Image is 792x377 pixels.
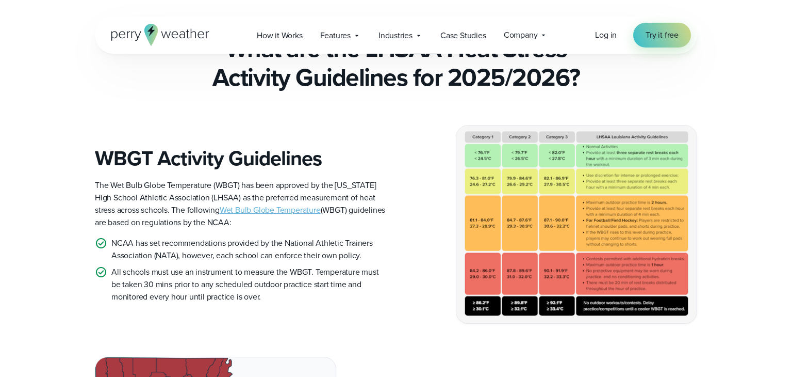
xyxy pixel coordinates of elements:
[432,25,495,46] a: Case Studies
[248,25,311,46] a: How it Works
[111,237,388,262] p: NCAA has set recommendations provided by the National Athletic Trainers Association (NATA), howev...
[440,29,486,42] span: Case Studies
[257,29,303,42] span: How it Works
[95,146,388,171] h3: WBGT Activity Guidelines
[95,179,388,229] p: The Wet Bulb Globe Temperature (WBGT) has been approved by the [US_STATE] High School Athletic As...
[378,29,412,42] span: Industries
[456,125,697,323] img: Louisiana WBGT
[95,34,697,92] h2: What are the LHSAA Heat Stress Activity Guidelines for 2025/2026?
[111,266,388,303] p: All schools must use an instrument to measure the WBGT. Temperature must be taken 30 mins prior t...
[220,204,321,216] a: Wet Bulb Globe Temperature
[595,29,617,41] a: Log in
[646,29,679,41] span: Try it free
[320,29,351,42] span: Features
[633,23,691,48] a: Try it free
[504,29,538,41] span: Company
